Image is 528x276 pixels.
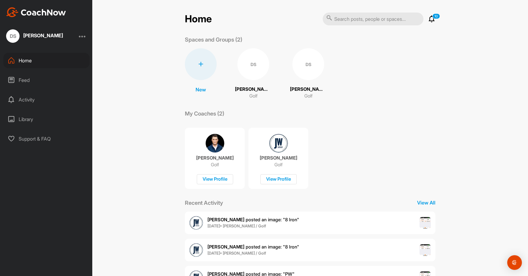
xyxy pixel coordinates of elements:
div: DS [237,48,269,80]
p: [PERSON_NAME] [196,155,234,161]
div: Home [3,53,90,68]
div: Feed [3,72,90,88]
p: View All [417,199,435,206]
div: DS [6,29,20,43]
span: posted an image : " 8 Iron " [207,244,299,250]
div: View Profile [197,174,233,184]
div: View Profile [260,174,297,184]
p: 10 [432,13,440,19]
h2: Home [185,13,212,25]
p: Golf [304,93,313,100]
img: post image [420,217,431,229]
img: CoachNow [6,7,66,17]
p: [PERSON_NAME] [260,155,297,161]
b: [PERSON_NAME] [207,217,244,223]
div: Support & FAQ [3,131,90,146]
p: Recent Activity [185,199,223,207]
div: Open Intercom Messenger [507,255,522,270]
img: coach avatar [206,134,224,153]
p: Golf [249,93,258,100]
span: posted an image : " 8 Iron " [207,217,299,223]
img: user avatar [189,216,203,230]
img: user avatar [189,243,203,257]
a: DS[PERSON_NAME]Golf [290,48,327,100]
p: Golf [211,162,219,168]
p: Spaces and Groups (2) [185,35,242,44]
img: post image [420,244,431,256]
b: [PERSON_NAME] [207,244,244,250]
div: [PERSON_NAME] [23,33,63,38]
b: [DATE] • [PERSON_NAME] / Golf [207,251,266,256]
p: [PERSON_NAME] [235,86,272,93]
div: Activity [3,92,90,107]
p: My Coaches (2) [185,109,224,118]
p: New [196,86,206,93]
img: coach avatar [269,134,288,153]
p: [PERSON_NAME] [290,86,327,93]
input: Search posts, people or spaces... [323,13,424,25]
p: Golf [274,162,283,168]
div: Library [3,112,90,127]
a: DS[PERSON_NAME]Golf [235,48,272,100]
div: DS [292,48,324,80]
b: [DATE] • [PERSON_NAME] / Golf [207,223,266,228]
